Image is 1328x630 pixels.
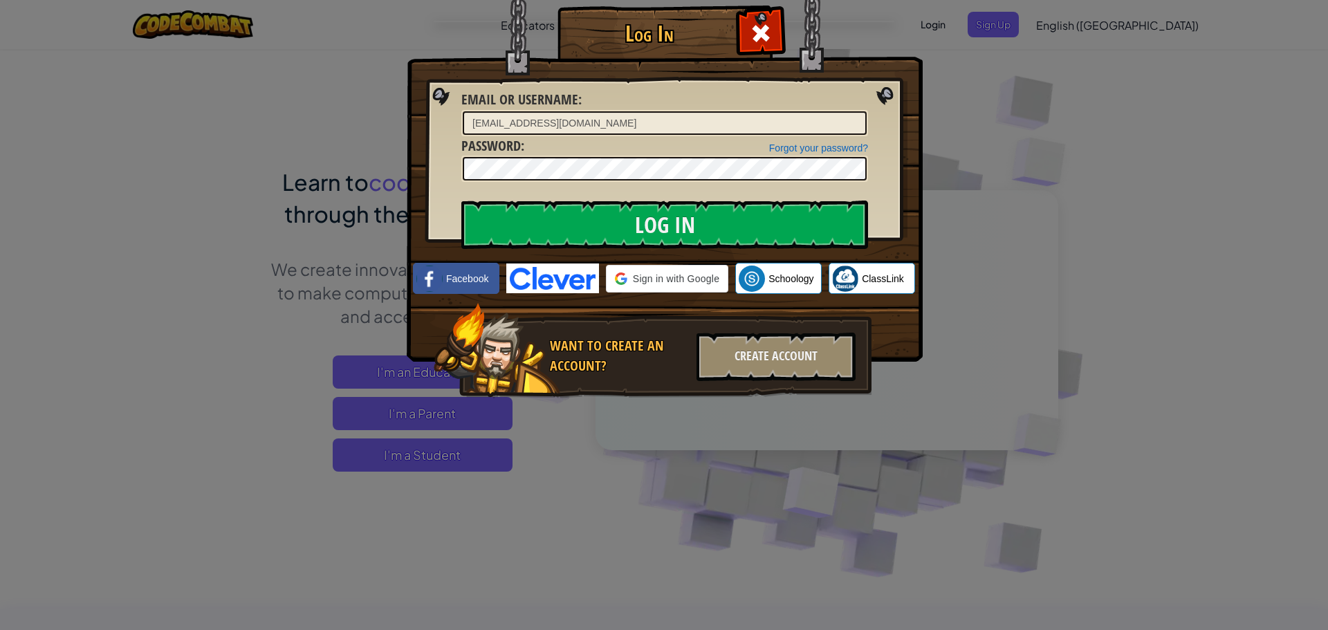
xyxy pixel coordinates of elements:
[561,21,737,46] h1: Log In
[461,90,578,109] span: Email or Username
[697,333,856,381] div: Create Account
[446,272,488,286] span: Facebook
[461,90,582,110] label: :
[606,265,728,293] div: Sign in with Google
[461,201,868,249] input: Log In
[862,272,904,286] span: ClassLink
[739,266,765,292] img: schoology.png
[832,266,858,292] img: classlink-logo-small.png
[769,142,868,154] a: Forgot your password?
[461,136,521,155] span: Password
[506,263,599,293] img: clever-logo-blue.png
[633,272,719,286] span: Sign in with Google
[550,336,688,376] div: Want to create an account?
[416,266,443,292] img: facebook_small.png
[461,136,524,156] label: :
[768,272,813,286] span: Schoology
